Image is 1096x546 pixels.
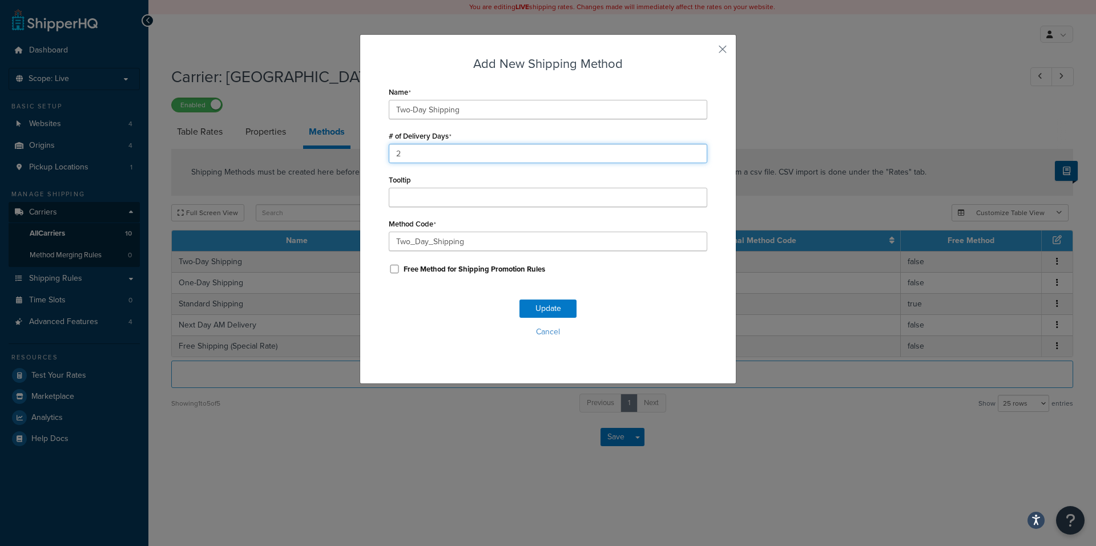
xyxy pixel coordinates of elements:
label: Method Code [389,220,436,229]
label: Free Method for Shipping Promotion Rules [404,264,545,274]
button: Cancel [389,323,707,341]
button: Update [519,300,577,318]
label: Tooltip [389,176,411,184]
h3: Add New Shipping Method [389,55,707,72]
label: # of Delivery Days [389,132,452,141]
label: Name [389,88,411,97]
